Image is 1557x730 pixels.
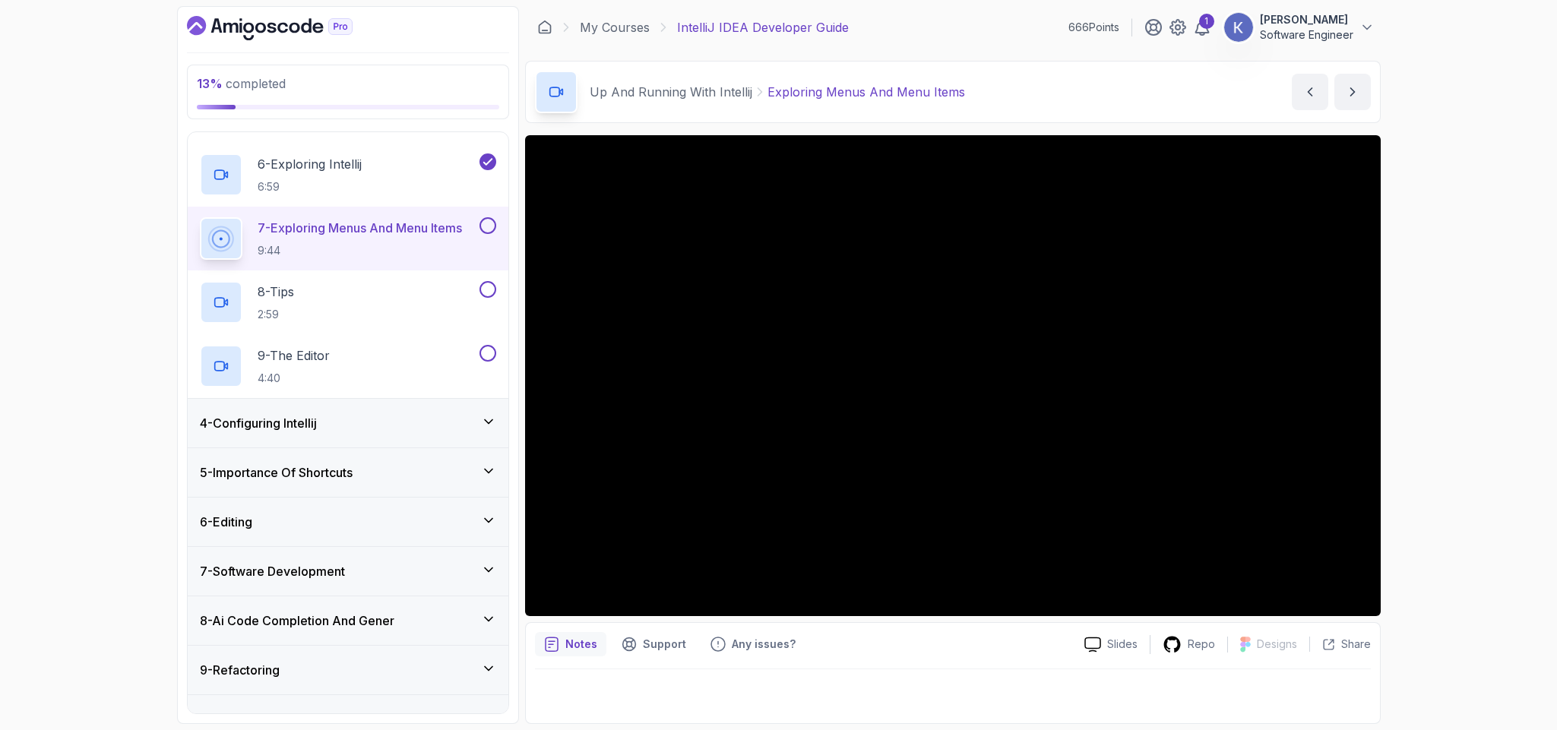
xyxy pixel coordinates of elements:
h3: 8 - Ai Code Completion And Gener [200,611,394,630]
a: Dashboard [187,16,388,40]
p: 7 - Exploring Menus And Menu Items [258,219,462,237]
h3: 6 - Editing [200,513,252,531]
button: 9-Refactoring [188,646,508,694]
button: Share [1309,637,1371,652]
button: 6-Editing [188,498,508,546]
p: Slides [1107,637,1138,652]
button: notes button [535,632,606,656]
a: Dashboard [537,20,552,35]
h3: 5 - Importance Of Shortcuts [200,463,353,482]
div: 1 [1199,14,1214,29]
button: 9-The Editor4:40 [200,345,496,387]
a: Slides [1072,637,1150,653]
button: user profile image[PERSON_NAME]Software Engineer [1223,12,1375,43]
p: Repo [1188,637,1215,652]
p: Exploring Menus And Menu Items [767,83,965,101]
button: Feedback button [701,632,805,656]
button: 6-Exploring Intellij6:59 [200,153,496,196]
iframe: 5 - Exploring Menus and Menu Items [525,135,1381,616]
p: 6:59 [258,179,362,194]
button: 7-Software Development [188,547,508,596]
p: Any issues? [732,637,796,652]
img: user profile image [1224,13,1253,42]
h3: 9 - Refactoring [200,661,280,679]
h3: 4 - Configuring Intellij [200,414,317,432]
button: 4-Configuring Intellij [188,399,508,447]
p: Software Engineer [1260,27,1353,43]
p: Support [643,637,686,652]
h3: 10 - Searching And Navigating [200,710,368,728]
h3: 7 - Software Development [200,562,345,580]
a: My Courses [580,18,650,36]
p: Notes [565,637,597,652]
button: previous content [1292,74,1328,110]
p: 9:44 [258,243,462,258]
p: [PERSON_NAME] [1260,12,1353,27]
p: 666 Points [1068,20,1119,35]
button: 8-Ai Code Completion And Gener [188,596,508,645]
p: Up And Running With Intellij [590,83,752,101]
p: Designs [1257,637,1297,652]
span: completed [197,76,286,91]
p: 4:40 [258,371,330,386]
p: 2:59 [258,307,294,322]
p: IntelliJ IDEA Developer Guide [677,18,849,36]
button: Support button [612,632,695,656]
a: 1 [1193,18,1211,36]
span: 13 % [197,76,223,91]
button: 8-Tips2:59 [200,281,496,324]
p: 8 - Tips [258,283,294,301]
p: Share [1341,637,1371,652]
p: 9 - The Editor [258,346,330,365]
button: 5-Importance Of Shortcuts [188,448,508,497]
button: next content [1334,74,1371,110]
button: 7-Exploring Menus And Menu Items9:44 [200,217,496,260]
p: 6 - Exploring Intellij [258,155,362,173]
a: Repo [1150,635,1227,654]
